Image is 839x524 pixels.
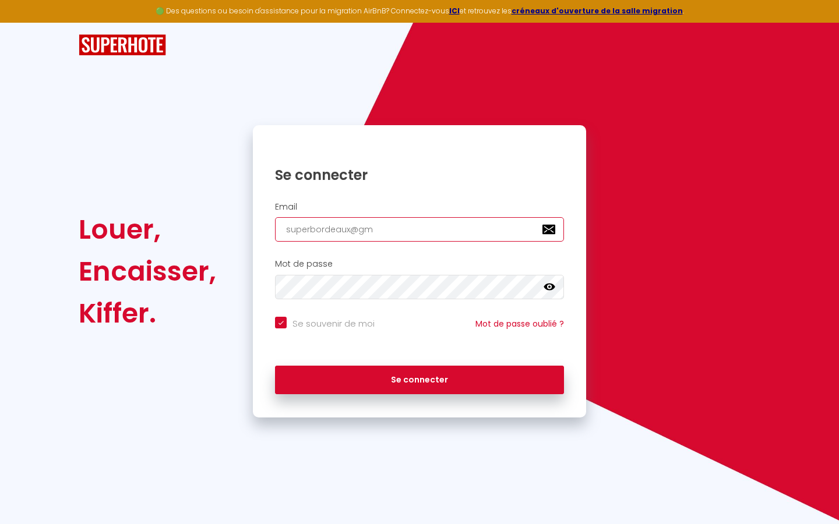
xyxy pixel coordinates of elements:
[475,318,564,330] a: Mot de passe oublié ?
[79,250,216,292] div: Encaisser,
[275,217,564,242] input: Ton Email
[79,292,216,334] div: Kiffer.
[275,166,564,184] h1: Se connecter
[9,5,44,40] button: Ouvrir le widget de chat LiveChat
[79,34,166,56] img: SuperHote logo
[275,202,564,212] h2: Email
[512,6,683,16] a: créneaux d'ouverture de la salle migration
[79,208,216,250] div: Louer,
[275,259,564,269] h2: Mot de passe
[275,366,564,395] button: Se connecter
[449,6,460,16] a: ICI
